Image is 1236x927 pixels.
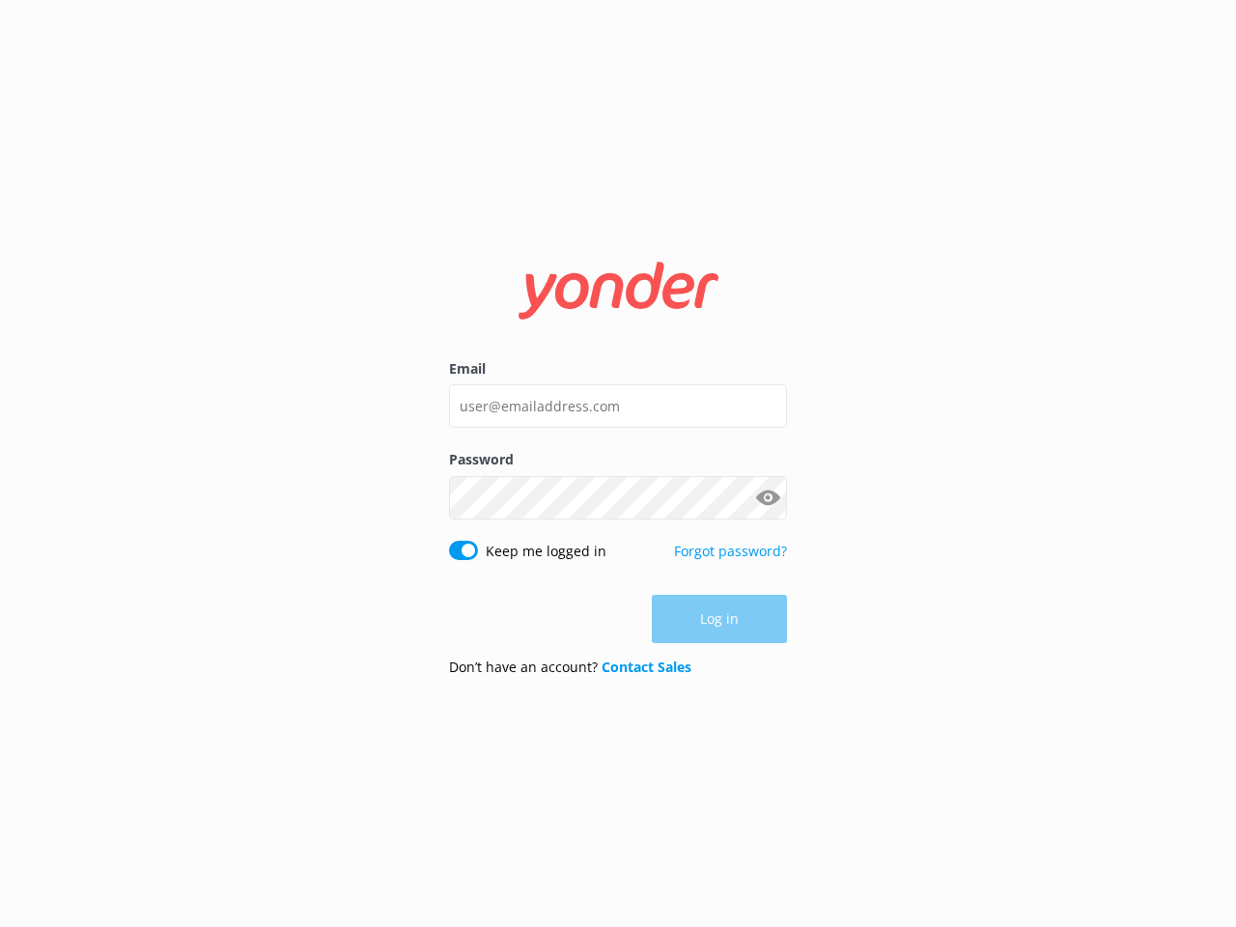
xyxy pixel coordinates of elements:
a: Forgot password? [674,542,787,560]
label: Email [449,358,787,379]
input: user@emailaddress.com [449,384,787,428]
button: Show password [748,478,787,517]
p: Don’t have an account? [449,657,691,678]
label: Password [449,449,787,470]
label: Keep me logged in [486,541,606,562]
a: Contact Sales [602,658,691,676]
